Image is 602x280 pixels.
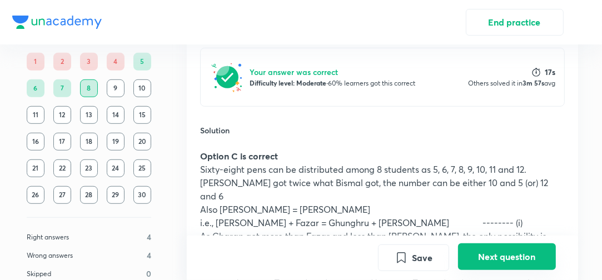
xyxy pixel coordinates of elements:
div: 27 [53,186,71,204]
div: 7 [53,79,71,97]
div: 29 [107,186,125,204]
div: 9 [107,79,125,97]
p: Right answers [27,232,69,242]
div: 10 [133,79,151,97]
h5: Solution [200,124,565,136]
strong: Difficulty level: Moderate · [250,78,328,87]
h5: Your answer was correct [250,66,415,78]
div: 28 [80,186,98,204]
p: Wrong answers [27,251,73,261]
div: 17 [53,133,71,151]
div: 11 [27,106,44,124]
div: 3 [80,53,98,71]
p: Sixty-eight pens can be distributed among 8 students as 5, 6, 7, 8, 9, 10, 11 and 12. [200,163,565,176]
button: End practice [466,9,564,36]
button: Save [378,244,449,271]
div: 25 [133,159,151,177]
div: 24 [107,159,125,177]
div: 12 [53,106,71,124]
p: 60% learners got this correct [250,78,415,88]
p: i.e., [PERSON_NAME] + Fazar = Ghunghru + [PERSON_NAME] -------- (i) [200,216,565,229]
p: As Charan got more than Fazar and less than [PERSON_NAME], the only possibility is Ghunghru > Cha... [200,229,565,256]
div: 19 [107,133,125,151]
div: 20 [133,133,151,151]
div: 15 [133,106,151,124]
p: 4 [147,249,151,261]
strong: 17s [545,67,555,77]
div: 21 [27,159,44,177]
img: Company Logo [12,16,102,29]
img: stopwatch icon [532,68,540,77]
div: 1 [27,53,44,71]
div: 23 [80,159,98,177]
p: 0 [146,268,151,279]
div: 6 [27,79,44,97]
p: Others solved it in avg [468,78,555,88]
div: 13 [80,106,98,124]
div: 22 [53,159,71,177]
strong: 3m 57s [523,78,544,87]
div: 2 [53,53,71,71]
div: 30 [133,186,151,204]
div: 16 [27,133,44,151]
div: 4 [107,53,125,71]
div: 14 [107,106,125,124]
p: [PERSON_NAME] got twice what Bismal got, the number can be either 10 and 5 (or) 12 and 6 [200,176,565,203]
div: 8 [80,79,98,97]
div: 26 [27,186,44,204]
div: 5 [133,53,151,71]
button: Next question [458,243,556,270]
img: right [210,59,245,95]
p: 4 [147,231,151,243]
div: 18 [80,133,98,151]
strong: Option C is correct [200,150,278,162]
p: Also [PERSON_NAME] = [PERSON_NAME] [200,203,565,216]
p: Skipped [27,269,51,279]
